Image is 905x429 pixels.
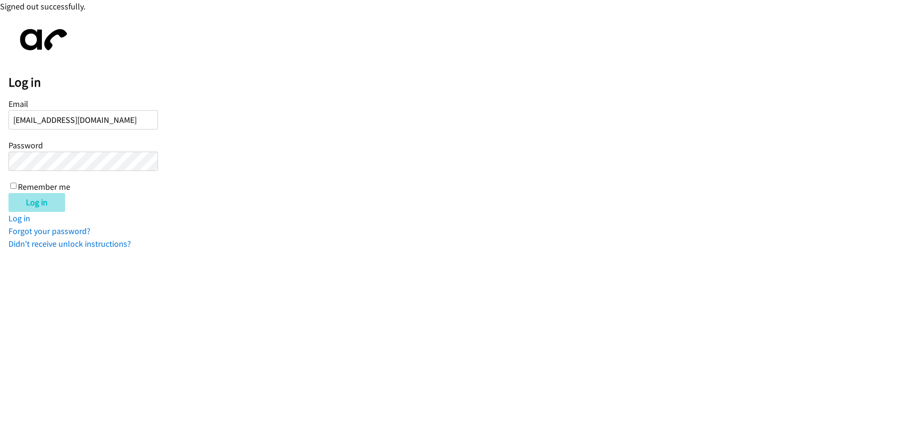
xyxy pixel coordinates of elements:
[8,21,74,58] img: aphone-8a226864a2ddd6a5e75d1ebefc011f4aa8f32683c2d82f3fb0802fe031f96514.svg
[8,74,905,90] h2: Log in
[18,181,70,192] label: Remember me
[8,226,90,236] a: Forgot your password?
[8,193,65,212] input: Log in
[8,238,131,249] a: Didn't receive unlock instructions?
[8,140,43,151] label: Password
[8,213,30,224] a: Log in
[8,98,28,109] label: Email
